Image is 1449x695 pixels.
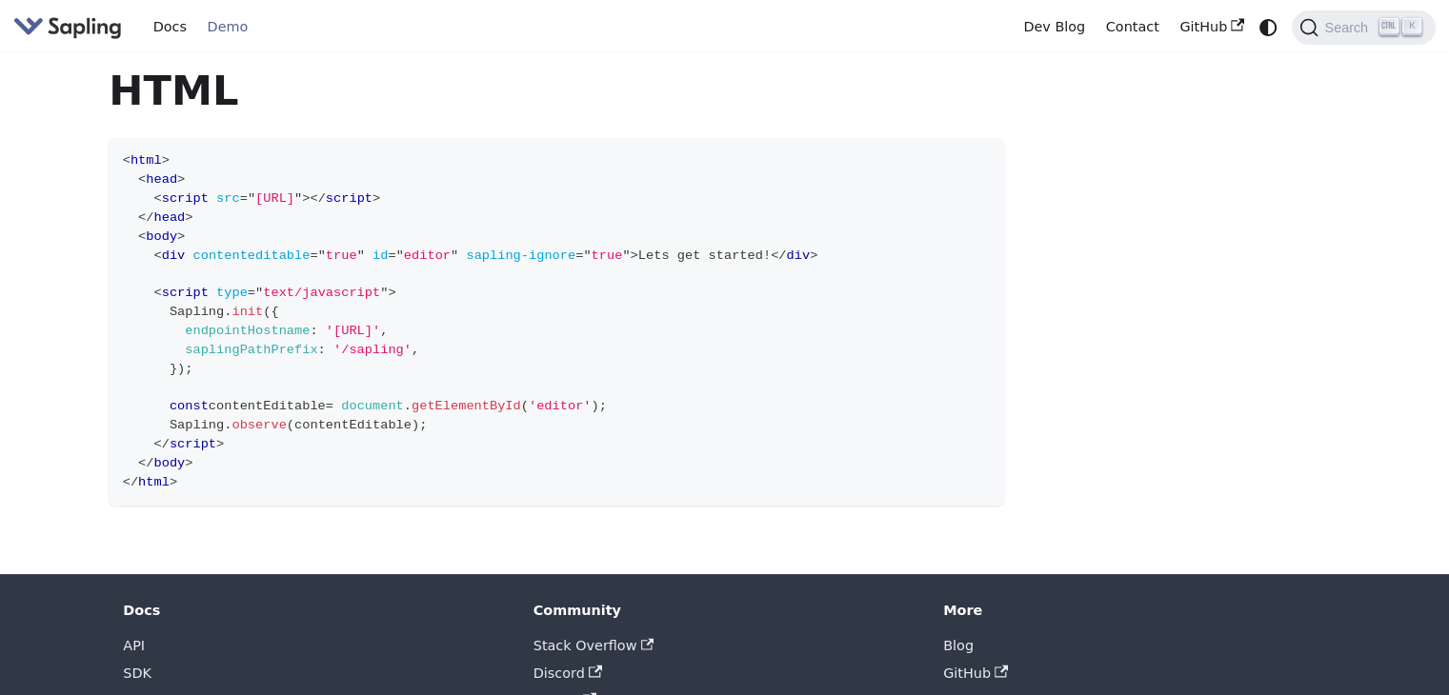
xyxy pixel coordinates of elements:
span: true [592,248,623,263]
span: type [216,286,248,300]
span: body [146,229,177,244]
h1: HTML [109,65,1004,116]
span: </ [771,248,786,263]
a: API [123,638,145,653]
span: { [271,305,278,319]
span: " [583,248,591,263]
span: saplingPathPrefix [185,343,317,357]
a: GitHub [943,665,1008,681]
span: > [177,172,185,187]
span: = [388,248,395,263]
span: . [404,399,412,413]
span: init [231,305,263,319]
span: observe [231,418,286,432]
span: 'editor' [529,399,592,413]
span: ) [412,418,419,432]
span: > [810,248,817,263]
span: Sapling [170,305,224,319]
span: > [388,286,395,300]
span: > [162,153,170,168]
span: : [310,324,317,338]
span: " [318,248,326,263]
span: " [396,248,404,263]
a: GitHub [1169,12,1254,42]
span: ; [419,418,427,432]
span: < [153,191,161,206]
span: ) [177,362,185,376]
span: ) [591,399,598,413]
span: < [138,229,146,244]
span: editor [404,248,451,263]
span: html [138,475,170,489]
span: true [326,248,357,263]
span: </ [123,475,138,489]
span: contenteditable [192,248,310,263]
span: > [185,456,192,470]
span: </ [153,437,169,451]
span: ; [185,362,192,376]
span: > [372,191,380,206]
span: . [224,418,231,432]
span: = [575,248,583,263]
span: " [451,248,458,263]
a: Discord [533,665,602,681]
img: Sapling.ai [13,13,122,41]
a: Contact [1096,12,1170,42]
span: '[URL]' [326,324,380,338]
span: > [177,229,185,244]
span: " [357,248,365,263]
span: const [170,399,209,413]
span: . [224,305,231,319]
span: getElementById [412,399,521,413]
span: script [162,286,209,300]
span: > [631,248,638,263]
span: : [318,343,326,357]
span: = [248,286,255,300]
a: Docs [143,12,197,42]
span: contentEditable [209,399,326,413]
span: < [153,286,161,300]
span: script [326,191,372,206]
button: Switch between dark and light mode (currently system mode) [1255,13,1282,41]
span: > [185,210,192,225]
span: </ [138,456,153,470]
span: '/sapling' [333,343,412,357]
kbd: K [1402,18,1421,35]
span: text/javascript [263,286,380,300]
span: id [372,248,388,263]
span: " [294,191,302,206]
a: Blog [943,638,974,653]
span: " [248,191,255,206]
a: Stack Overflow [533,638,654,653]
span: > [170,475,177,489]
span: = [240,191,248,206]
span: = [326,399,333,413]
a: SDK [123,665,151,681]
span: [URL] [255,191,294,206]
span: Sapling [170,418,224,432]
span: </ [310,191,325,206]
span: div [162,248,186,263]
span: < [123,153,131,168]
div: More [943,602,1326,619]
span: document [341,399,404,413]
button: Search (Ctrl+K) [1292,10,1435,45]
span: ; [599,399,607,413]
span: html [131,153,162,168]
span: div [786,248,810,263]
span: sapling-ignore [466,248,575,263]
div: Community [533,602,916,619]
span: ( [521,399,529,413]
span: , [412,343,419,357]
span: , [380,324,388,338]
div: Docs [123,602,506,619]
span: < [153,248,161,263]
span: ( [287,418,294,432]
span: > [216,437,224,451]
a: Demo [197,12,258,42]
a: Dev Blog [1013,12,1095,42]
span: = [310,248,317,263]
span: </ [138,210,153,225]
span: < [138,172,146,187]
span: " [622,248,630,263]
